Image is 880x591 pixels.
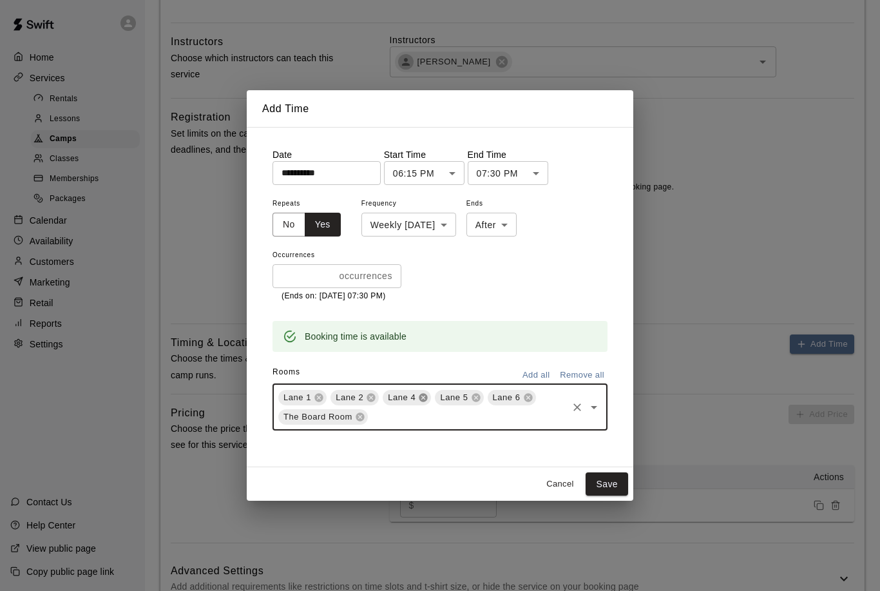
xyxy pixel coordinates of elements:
[273,161,372,185] input: Choose date, selected date is Oct 14, 2025
[361,213,456,237] div: Weekly [DATE]
[273,213,305,237] button: No
[273,213,341,237] div: outlined button group
[273,367,300,376] span: Rooms
[273,195,351,213] span: Repeats
[488,391,526,404] span: Lane 6
[384,161,464,185] div: 06:15 PM
[340,269,392,283] p: occurrences
[384,148,464,161] p: Start Time
[468,161,548,185] div: 07:30 PM
[383,390,431,405] div: Lane 4
[488,390,536,405] div: Lane 6
[278,390,327,405] div: Lane 1
[330,391,368,404] span: Lane 2
[383,391,421,404] span: Lane 4
[568,398,586,416] button: Clear
[278,409,368,425] div: The Board Room
[466,213,517,237] div: After
[515,365,557,385] button: Add all
[466,195,517,213] span: Ends
[585,398,603,416] button: Open
[330,390,379,405] div: Lane 2
[305,325,407,348] div: Booking time is available
[435,390,483,405] div: Lane 5
[586,472,628,496] button: Save
[273,247,401,264] span: Occurrences
[435,391,473,404] span: Lane 5
[557,365,607,385] button: Remove all
[278,391,316,404] span: Lane 1
[468,148,548,161] p: End Time
[539,474,580,494] button: Cancel
[273,148,381,161] p: Date
[361,195,456,213] span: Frequency
[247,90,633,128] h2: Add Time
[278,411,358,423] span: The Board Room
[305,213,341,237] button: Yes
[282,290,392,303] p: (Ends on: [DATE] 07:30 PM)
